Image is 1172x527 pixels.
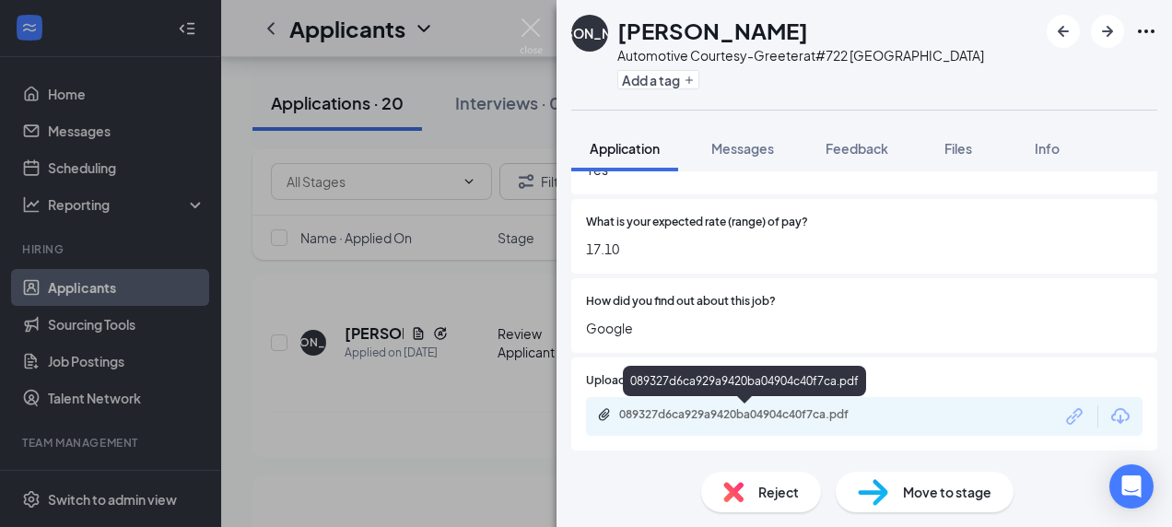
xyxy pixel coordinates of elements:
[590,140,660,157] span: Application
[617,70,699,89] button: PlusAdd a tag
[597,407,896,425] a: Paperclip089327d6ca929a9420ba04904c40f7ca.pdf
[586,214,808,231] span: What is your expected rate (range) of pay?
[1096,20,1119,42] svg: ArrowRight
[758,482,799,502] span: Reject
[711,140,774,157] span: Messages
[586,318,1143,338] span: Google
[903,482,991,502] span: Move to stage
[1052,20,1074,42] svg: ArrowLeftNew
[1035,140,1060,157] span: Info
[586,372,670,390] span: Upload Resume
[1135,20,1157,42] svg: Ellipses
[586,239,1143,259] span: 17.10
[1109,405,1131,427] svg: Download
[944,140,972,157] span: Files
[617,15,808,46] h1: [PERSON_NAME]
[684,75,695,86] svg: Plus
[619,407,877,422] div: 089327d6ca929a9420ba04904c40f7ca.pdf
[1063,404,1087,428] svg: Link
[586,293,776,310] span: How did you find out about this job?
[617,46,984,64] div: Automotive Courtesy-Greeter at #722 [GEOGRAPHIC_DATA]
[1109,464,1154,509] div: Open Intercom Messenger
[1047,15,1080,48] button: ArrowLeftNew
[597,407,612,422] svg: Paperclip
[536,24,643,42] div: [PERSON_NAME]
[1091,15,1124,48] button: ArrowRight
[623,366,866,396] div: 089327d6ca929a9420ba04904c40f7ca.pdf
[826,140,888,157] span: Feedback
